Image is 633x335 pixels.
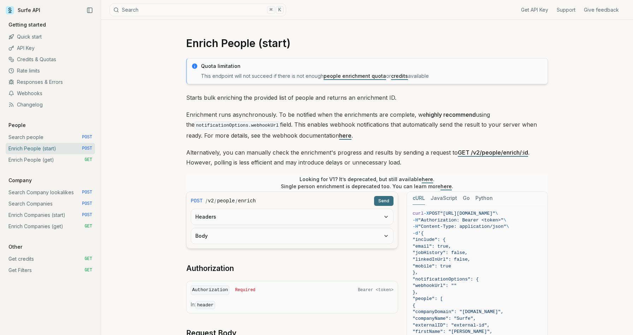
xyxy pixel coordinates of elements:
span: \ [495,211,498,216]
button: Collapse Sidebar [84,5,95,16]
a: Webhooks [6,88,95,99]
span: Bearer <token> [358,287,394,293]
span: "companyName": "Surfe", [413,316,476,321]
span: POST [191,197,203,204]
span: / [206,197,207,204]
a: Get credits GET [6,253,95,265]
span: "jobHistory": false, [413,250,468,255]
button: Send [374,196,394,206]
span: "notificationOptions": { [413,277,479,282]
span: Required [235,287,255,293]
p: This endpoint will not succeed if there is not enough or available [201,73,543,80]
a: Changelog [6,99,95,110]
button: JavaScript [431,192,457,205]
a: Enrich People (get) GET [6,154,95,166]
span: '{ [418,231,424,236]
code: header [196,301,215,309]
span: POST [82,201,92,207]
span: }, [413,290,418,295]
span: "people": [ [413,296,443,301]
a: Enrich People (start) POST [6,143,95,154]
span: -d [413,231,418,236]
p: In: [191,301,394,309]
span: / [236,197,237,204]
span: "webhookUrl": "" [413,283,457,288]
a: API Key [6,42,95,54]
a: here [440,183,452,189]
span: / [214,197,216,204]
span: "companyDomain": "[DOMAIN_NAME]", [413,309,503,314]
span: GET [84,267,92,273]
a: Give feedback [584,6,619,13]
p: Company [6,177,35,184]
code: enrich [238,197,256,204]
a: Get Filters GET [6,265,95,276]
code: notificationOptions.webhookUrl [195,121,280,129]
h1: Enrich People (start) [186,37,548,50]
a: Search people POST [6,132,95,143]
a: GET /v2/people/enrich/:id [458,149,528,156]
a: credits [391,73,408,79]
span: POST [82,134,92,140]
span: }, [413,270,418,275]
p: People [6,122,29,129]
span: -H [413,224,418,229]
span: "linkedInUrl": false, [413,257,471,262]
span: POST [82,190,92,195]
a: Responses & Errors [6,76,95,88]
button: Go [463,192,470,205]
span: "externalID": "external-id", [413,323,490,328]
span: GET [84,157,92,163]
p: Starts bulk enriching the provided list of people and returns an enrichment ID. [186,93,548,103]
span: curl [413,211,424,216]
span: "Authorization: Bearer <token>" [418,218,504,223]
a: Search Companies POST [6,198,95,209]
span: \ [503,218,506,223]
a: Authorization [186,264,234,273]
span: "[URL][DOMAIN_NAME]" [440,211,495,216]
span: -X [424,211,429,216]
a: Search Company lookalikes POST [6,187,95,198]
span: "email": true, [413,244,451,249]
p: Looking for V1? It’s deprecated, but still available . Single person enrichment is deprecated too... [281,176,453,190]
code: v2 [208,197,214,204]
a: Enrich Companies (start) POST [6,209,95,221]
span: POST [82,146,92,151]
p: Other [6,243,25,250]
span: POST [82,212,92,218]
span: GET [84,256,92,262]
p: Quota limitation [201,63,543,70]
a: Surfe API [6,5,40,16]
a: Get API Key [521,6,548,13]
button: Headers [191,209,393,225]
a: here [339,132,351,139]
code: Authorization [191,285,229,295]
kbd: ⌘ [267,6,275,14]
button: cURL [413,192,425,205]
code: people [217,197,235,204]
span: "firstName": "[PERSON_NAME]", [413,329,492,334]
a: people enrichment quota [324,73,386,79]
a: Credits & Quotas [6,54,95,65]
span: "Content-Type: application/json" [418,224,507,229]
kbd: K [276,6,284,14]
button: Body [191,228,393,244]
a: Support [557,6,575,13]
span: "mobile": true [413,264,451,269]
span: -H [413,218,418,223]
button: Python [475,192,493,205]
span: GET [84,224,92,229]
a: Quick start [6,31,95,42]
a: Enrich Companies (get) GET [6,221,95,232]
span: { [413,303,415,308]
p: Getting started [6,21,49,28]
p: Alternatively, you can manually check the enrichment's progress and results by sending a request ... [186,148,548,167]
span: \ [506,224,509,229]
p: Enrichment runs asynchronously. To be notified when the enrichments are complete, we using the fi... [186,110,548,140]
span: "include": { [413,237,446,242]
span: POST [429,211,440,216]
button: Search⌘K [110,4,286,16]
a: Rate limits [6,65,95,76]
strong: highly recommend [426,111,476,118]
a: here [422,176,433,182]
